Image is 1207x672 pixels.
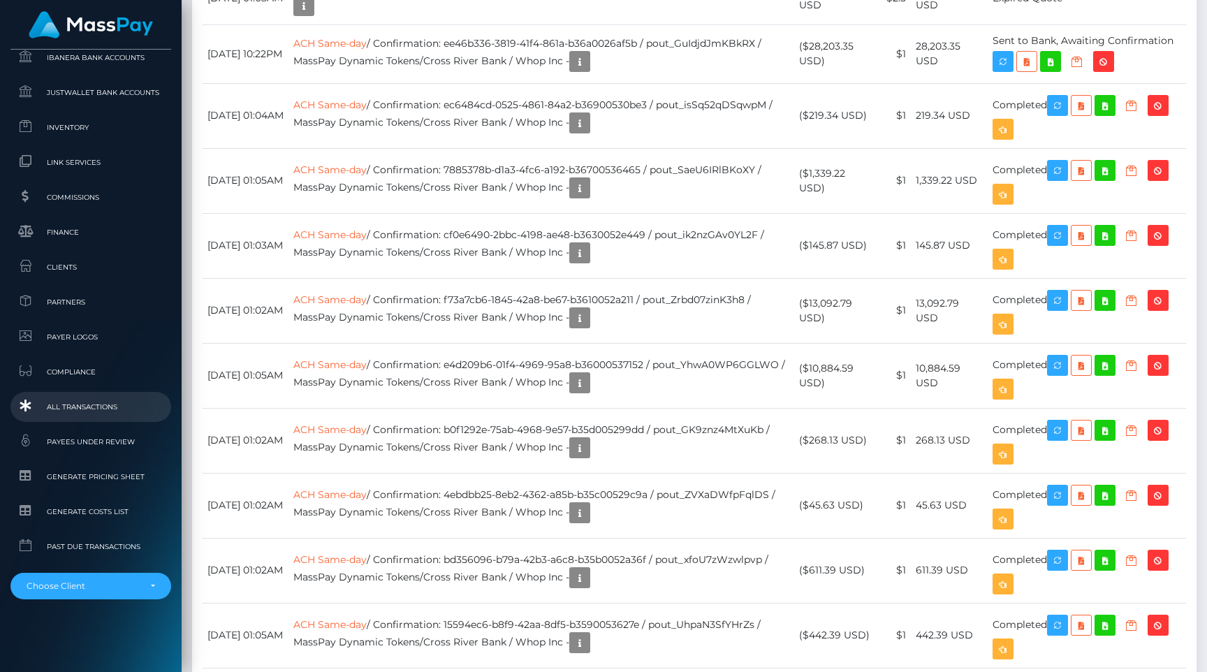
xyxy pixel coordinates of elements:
[293,553,367,566] a: ACH Same-day
[288,148,794,213] td: / Confirmation: 7885378b-d1a3-4fc6-a192-b36700536465 / pout_SaeU6IRlBKoXY / MassPay Dynamic Token...
[10,322,171,352] a: Payer Logos
[794,603,875,668] td: ($442.39 USD)
[16,119,166,136] span: Inventory
[794,24,875,83] td: ($28,203.35 USD)
[288,24,794,83] td: / Confirmation: ee46b336-3819-41f4-861a-b36a0026af5b / pout_GuIdjdJmKBkRX / MassPay Dynamic Token...
[288,343,794,408] td: / Confirmation: e4d209b6-01f4-4969-95a8-b36000537152 / pout_YhwA0WP6GGLWO / MassPay Dynamic Token...
[794,538,875,603] td: ($611.39 USD)
[293,423,367,436] a: ACH Same-day
[988,213,1186,278] td: Completed
[794,343,875,408] td: ($10,884.59 USD)
[875,538,911,603] td: $1
[16,469,166,485] span: Generate Pricing Sheet
[794,278,875,343] td: ($13,092.79 USD)
[10,357,171,387] a: Compliance
[29,11,153,38] img: MassPay Logo
[293,163,367,176] a: ACH Same-day
[794,148,875,213] td: ($1,339.22 USD)
[10,392,171,422] a: All Transactions
[988,24,1186,83] td: Sent to Bank, Awaiting Confirmation
[875,24,911,83] td: $1
[988,83,1186,148] td: Completed
[288,473,794,538] td: / Confirmation: 4ebdbb25-8eb2-4362-a85b-b35c00529c9a / pout_ZVXaDWfpFqlDS / MassPay Dynamic Token...
[16,329,166,345] span: Payer Logos
[288,538,794,603] td: / Confirmation: bd356096-b79a-42b3-a6c8-b35b0052a36f / pout_xfoU7zWzwlpvp / MassPay Dynamic Token...
[203,148,288,213] td: [DATE] 01:05AM
[10,573,171,599] button: Choose Client
[16,504,166,520] span: Generate Costs List
[10,78,171,108] a: JustWallet Bank Accounts
[911,278,988,343] td: 13,092.79 USD
[16,50,166,66] span: Ibanera Bank Accounts
[27,580,139,592] div: Choose Client
[875,83,911,148] td: $1
[10,532,171,562] a: Past Due Transactions
[293,98,367,111] a: ACH Same-day
[988,603,1186,668] td: Completed
[203,213,288,278] td: [DATE] 01:03AM
[16,434,166,450] span: Payees under Review
[794,408,875,473] td: ($268.13 USD)
[293,228,367,241] a: ACH Same-day
[911,603,988,668] td: 442.39 USD
[10,112,171,143] a: Inventory
[288,603,794,668] td: / Confirmation: 15594ec6-b8f9-42aa-8df5-b3590053627e / pout_UhpaN3SfYHrZs / MassPay Dynamic Token...
[203,24,288,83] td: [DATE] 10:22PM
[911,473,988,538] td: 45.63 USD
[203,408,288,473] td: [DATE] 01:02AM
[875,408,911,473] td: $1
[293,618,367,631] a: ACH Same-day
[911,213,988,278] td: 145.87 USD
[988,148,1186,213] td: Completed
[203,278,288,343] td: [DATE] 01:02AM
[10,252,171,282] a: Clients
[16,539,166,555] span: Past Due Transactions
[293,37,367,50] a: ACH Same-day
[875,343,911,408] td: $1
[288,213,794,278] td: / Confirmation: cf0e6490-2bbc-4198-ae48-b3630052e449 / pout_ik2nzGAv0YL2F / MassPay Dynamic Token...
[794,213,875,278] td: ($145.87 USD)
[875,278,911,343] td: $1
[911,538,988,603] td: 611.39 USD
[293,293,367,306] a: ACH Same-day
[16,364,166,380] span: Compliance
[10,427,171,457] a: Payees under Review
[10,287,171,317] a: Partners
[203,83,288,148] td: [DATE] 01:04AM
[875,603,911,668] td: $1
[875,213,911,278] td: $1
[16,294,166,310] span: Partners
[911,343,988,408] td: 10,884.59 USD
[16,154,166,170] span: Link Services
[203,603,288,668] td: [DATE] 01:05AM
[911,408,988,473] td: 268.13 USD
[288,278,794,343] td: / Confirmation: f73a7cb6-1845-42a8-be67-b3610052a211 / pout_Zrbd07zinK3h8 / MassPay Dynamic Token...
[293,488,367,501] a: ACH Same-day
[16,259,166,275] span: Clients
[988,408,1186,473] td: Completed
[16,224,166,240] span: Finance
[794,83,875,148] td: ($219.34 USD)
[988,473,1186,538] td: Completed
[911,83,988,148] td: 219.34 USD
[288,83,794,148] td: / Confirmation: ec6484cd-0525-4861-84a2-b36900530be3 / pout_isSq52qDSqwpM / MassPay Dynamic Token...
[911,24,988,83] td: 28,203.35 USD
[16,85,166,101] span: JustWallet Bank Accounts
[293,358,367,371] a: ACH Same-day
[203,343,288,408] td: [DATE] 01:05AM
[911,148,988,213] td: 1,339.22 USD
[988,538,1186,603] td: Completed
[10,217,171,247] a: Finance
[10,147,171,177] a: Link Services
[288,408,794,473] td: / Confirmation: b0f1292e-75ab-4968-9e57-b35d005299dd / pout_GK9znz4MtXuKb / MassPay Dynamic Token...
[203,473,288,538] td: [DATE] 01:02AM
[10,462,171,492] a: Generate Pricing Sheet
[875,148,911,213] td: $1
[16,399,166,415] span: All Transactions
[16,189,166,205] span: Commissions
[988,343,1186,408] td: Completed
[988,278,1186,343] td: Completed
[875,473,911,538] td: $1
[10,43,171,73] a: Ibanera Bank Accounts
[10,497,171,527] a: Generate Costs List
